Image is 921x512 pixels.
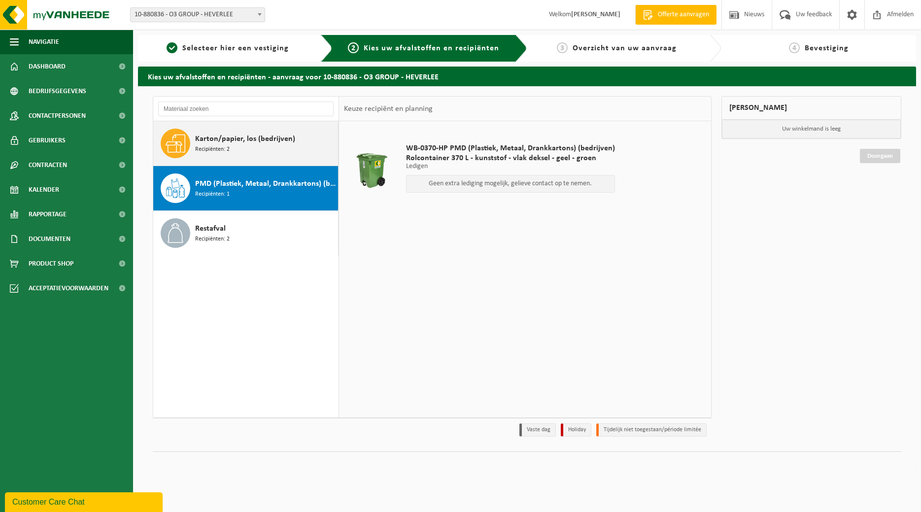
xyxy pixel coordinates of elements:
[860,149,900,163] a: Doorgaan
[195,235,230,244] span: Recipiënten: 2
[519,423,556,437] li: Vaste dag
[406,153,615,163] span: Rolcontainer 370 L - kunststof - vlak deksel - geel - groen
[29,227,70,251] span: Documenten
[789,42,800,53] span: 4
[805,44,849,52] span: Bevestiging
[29,202,67,227] span: Rapportage
[195,223,226,235] span: Restafval
[138,67,916,86] h2: Kies uw afvalstoffen en recipiënten - aanvraag voor 10-880836 - O3 GROUP - HEVERLEE
[571,11,620,18] strong: [PERSON_NAME]
[722,120,901,138] p: Uw winkelmand is leeg
[721,96,901,120] div: [PERSON_NAME]
[635,5,716,25] a: Offerte aanvragen
[195,190,230,199] span: Recipiënten: 1
[182,44,289,52] span: Selecteer hier een vestiging
[153,211,339,255] button: Restafval Recipiënten: 2
[5,490,165,512] iframe: chat widget
[29,153,67,177] span: Contracten
[29,79,86,103] span: Bedrijfsgegevens
[158,102,334,116] input: Materiaal zoeken
[655,10,712,20] span: Offerte aanvragen
[153,166,339,211] button: PMD (Plastiek, Metaal, Drankkartons) (bedrijven) Recipiënten: 1
[406,143,615,153] span: WB-0370-HP PMD (Plastiek, Metaal, Drankkartons) (bedrijven)
[29,103,86,128] span: Contactpersonen
[153,121,339,166] button: Karton/papier, los (bedrijven) Recipiënten: 2
[596,423,707,437] li: Tijdelijk niet toegestaan/période limitée
[406,163,615,170] p: Ledigen
[29,251,73,276] span: Product Shop
[364,44,499,52] span: Kies uw afvalstoffen en recipiënten
[557,42,568,53] span: 3
[29,177,59,202] span: Kalender
[29,276,108,301] span: Acceptatievoorwaarden
[131,8,265,22] span: 10-880836 - O3 GROUP - HEVERLEE
[143,42,313,54] a: 1Selecteer hier een vestiging
[29,30,59,54] span: Navigatie
[195,145,230,154] span: Recipiënten: 2
[29,128,66,153] span: Gebruikers
[573,44,677,52] span: Overzicht van uw aanvraag
[195,133,295,145] span: Karton/papier, los (bedrijven)
[29,54,66,79] span: Dashboard
[130,7,265,22] span: 10-880836 - O3 GROUP - HEVERLEE
[411,180,610,187] p: Geen extra lediging mogelijk, gelieve contact op te nemen.
[167,42,177,53] span: 1
[339,97,438,121] div: Keuze recipiënt en planning
[348,42,359,53] span: 2
[195,178,336,190] span: PMD (Plastiek, Metaal, Drankkartons) (bedrijven)
[561,423,591,437] li: Holiday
